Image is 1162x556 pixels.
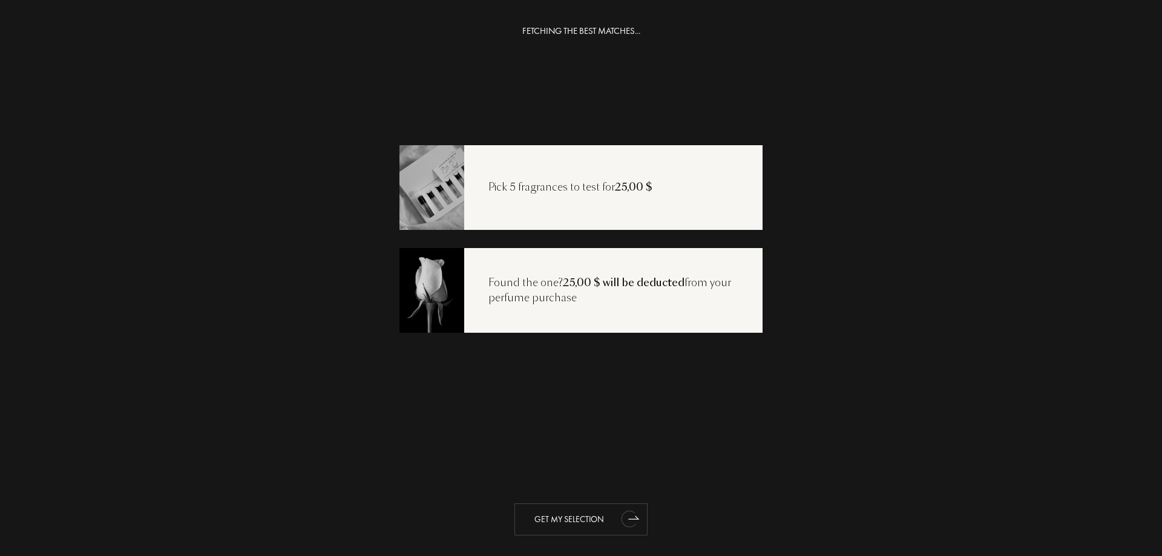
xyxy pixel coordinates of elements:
span: 25,00 $ will be deducted [563,275,684,290]
div: Found the one? from your perfume purchase [464,275,763,306]
img: recoload3.png [399,246,464,333]
div: FETCHING THE BEST MATCHES... [522,24,640,38]
div: animation [618,506,642,531]
span: 25,00 $ [615,180,652,194]
div: Get my selection [514,503,648,535]
div: Pick 5 fragrances to test for [464,180,677,195]
img: recoload1.png [399,143,464,231]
